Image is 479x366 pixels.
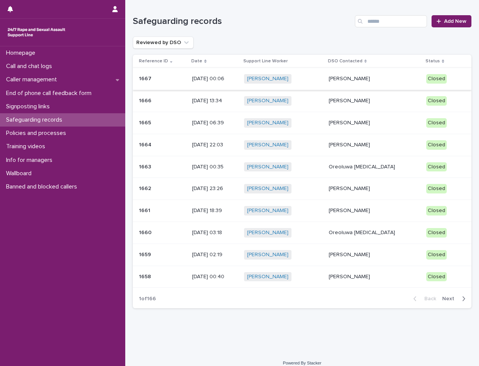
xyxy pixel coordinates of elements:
a: [PERSON_NAME] [247,76,288,82]
p: Policies and processes [3,130,72,137]
h1: Safeguarding records [133,16,352,27]
p: Call and chat logs [3,63,58,70]
tr: 16651665 [DATE] 06:39[PERSON_NAME] [PERSON_NAME]Closed [133,112,471,134]
p: 1665 [139,118,153,126]
p: [DATE] 00:40 [192,274,238,280]
p: Caller management [3,76,63,83]
div: Closed [426,162,447,172]
p: [DATE] 22:03 [192,142,238,148]
button: Back [407,295,439,302]
p: End of phone call feedback form [3,90,98,97]
tr: 16611661 [DATE] 18:39[PERSON_NAME] [PERSON_NAME]Closed [133,200,471,222]
tr: 16621662 [DATE] 23:26[PERSON_NAME] [PERSON_NAME]Closed [133,178,471,200]
tr: 16591659 [DATE] 02:19[PERSON_NAME] [PERSON_NAME]Closed [133,244,471,266]
a: [PERSON_NAME] [247,142,288,148]
tr: 16641664 [DATE] 22:03[PERSON_NAME] [PERSON_NAME]Closed [133,134,471,156]
a: Add New [432,15,471,27]
img: rhQMoQhaT3yELyF149Cw [6,25,67,40]
p: 1666 [139,96,153,104]
p: DSO Contacted [328,57,362,65]
p: Support Line Worker [243,57,288,65]
div: Closed [426,272,447,282]
p: Training videos [3,143,51,150]
p: [DATE] 02:19 [192,252,238,258]
p: 1663 [139,162,153,170]
div: Closed [426,250,447,260]
p: [DATE] 06:39 [192,120,238,126]
p: Oreoluwa [MEDICAL_DATA] [329,230,420,236]
tr: 16601660 [DATE] 03:18[PERSON_NAME] Oreoluwa [MEDICAL_DATA]Closed [133,222,471,244]
div: Closed [426,228,447,238]
p: Date [191,57,202,65]
a: [PERSON_NAME] [247,98,288,104]
div: Closed [426,96,447,106]
p: [DATE] 13:34 [192,98,238,104]
div: Closed [426,184,447,193]
p: Banned and blocked callers [3,183,83,190]
p: Safeguarding records [3,116,68,124]
p: Status [425,57,440,65]
span: Back [420,296,436,301]
p: Wallboard [3,170,38,177]
p: Oreoluwa [MEDICAL_DATA] [329,164,420,170]
a: Powered By Stacker [283,361,321,365]
p: [PERSON_NAME] [329,120,420,126]
p: 1662 [139,184,153,192]
p: 1660 [139,228,153,236]
p: [PERSON_NAME] [329,142,420,148]
p: [PERSON_NAME] [329,274,420,280]
p: 1667 [139,74,153,82]
a: [PERSON_NAME] [247,185,288,192]
a: [PERSON_NAME] [247,208,288,214]
a: [PERSON_NAME] [247,230,288,236]
span: Add New [444,19,466,24]
p: [PERSON_NAME] [329,76,420,82]
a: [PERSON_NAME] [247,164,288,170]
p: 1661 [139,206,152,214]
tr: 16631663 [DATE] 00:35[PERSON_NAME] Oreoluwa [MEDICAL_DATA]Closed [133,156,471,178]
div: Closed [426,118,447,128]
p: [PERSON_NAME] [329,98,420,104]
a: [PERSON_NAME] [247,274,288,280]
a: [PERSON_NAME] [247,252,288,258]
p: [DATE] 18:39 [192,208,238,214]
tr: 16671667 [DATE] 00:06[PERSON_NAME] [PERSON_NAME]Closed [133,68,471,90]
p: [PERSON_NAME] [329,185,420,192]
p: [DATE] 03:18 [192,230,238,236]
p: [DATE] 00:35 [192,164,238,170]
button: Next [439,295,471,302]
p: [DATE] 23:26 [192,185,238,192]
p: 1 of 166 [133,290,162,308]
tr: 16661666 [DATE] 13:34[PERSON_NAME] [PERSON_NAME]Closed [133,90,471,112]
p: [PERSON_NAME] [329,208,420,214]
input: Search [355,15,427,27]
tr: 16581658 [DATE] 00:40[PERSON_NAME] [PERSON_NAME]Closed [133,266,471,288]
a: [PERSON_NAME] [247,120,288,126]
p: 1659 [139,250,153,258]
p: Reference ID [139,57,168,65]
p: [DATE] 00:06 [192,76,238,82]
button: Reviewed by DSO [133,36,194,49]
div: Closed [426,74,447,84]
div: Closed [426,140,447,150]
p: Info for managers [3,157,58,164]
div: Closed [426,206,447,215]
p: [PERSON_NAME] [329,252,420,258]
p: Homepage [3,49,41,57]
p: 1658 [139,272,153,280]
p: Signposting links [3,103,56,110]
span: Next [442,296,459,301]
p: 1664 [139,140,153,148]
